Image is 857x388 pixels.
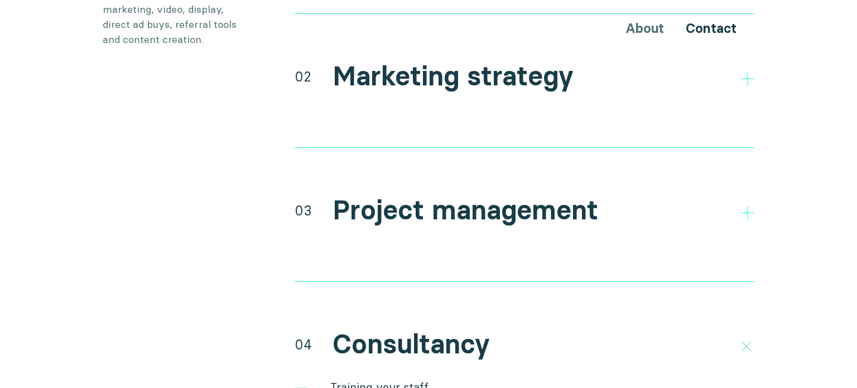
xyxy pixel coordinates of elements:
div: 04 [295,334,312,355]
div: 02 [295,66,311,87]
h2: Consultancy [333,328,490,361]
h2: Marketing strategy [333,60,574,93]
a: Contact [686,20,736,36]
div: 03 [295,200,312,221]
h2: Project management [333,194,598,227]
